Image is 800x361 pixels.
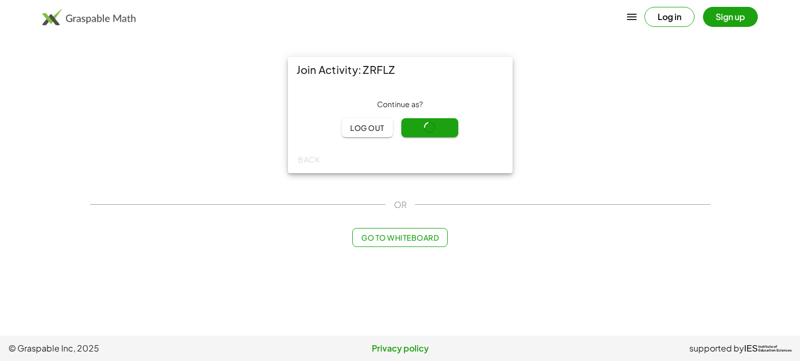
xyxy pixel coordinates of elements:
[8,342,269,355] span: © Graspable Inc, 2025
[342,118,393,137] button: Log out
[703,7,758,27] button: Sign up
[744,342,792,355] a: IESInstitute ofEducation Sciences
[644,7,695,27] button: Log in
[394,198,407,211] span: OR
[350,123,384,132] span: Log out
[744,344,758,354] span: IES
[269,342,531,355] a: Privacy policy
[288,57,513,82] div: Join Activity: ZRFLZ
[361,233,439,242] span: Go to Whiteboard
[758,345,792,353] span: Institute of Education Sciences
[296,99,504,110] div: Continue as ?
[689,342,744,355] span: supported by
[352,228,448,247] button: Go to Whiteboard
